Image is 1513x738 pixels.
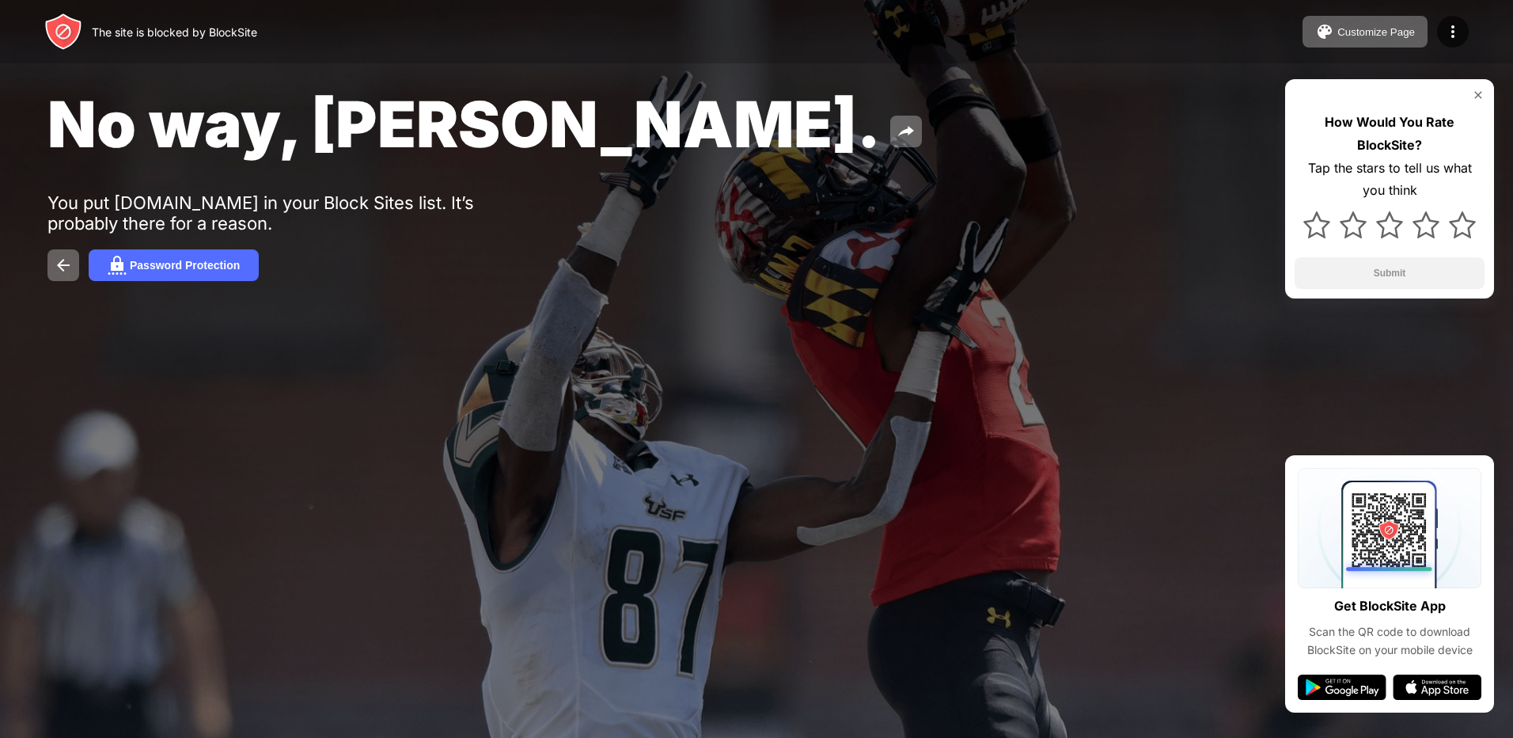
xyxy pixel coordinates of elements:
div: Password Protection [130,259,240,272]
img: share.svg [897,122,916,141]
div: You put [DOMAIN_NAME] in your Block Sites list. It’s probably there for a reason. [47,192,537,234]
img: star.svg [1449,211,1476,238]
img: rate-us-close.svg [1472,89,1485,101]
div: Tap the stars to tell us what you think [1295,157,1485,203]
img: app-store.svg [1393,675,1481,700]
span: No way, [PERSON_NAME]. [47,86,881,162]
img: pallet.svg [1315,22,1334,41]
div: How Would You Rate BlockSite? [1295,111,1485,157]
img: star.svg [1413,211,1439,238]
img: star.svg [1340,211,1367,238]
button: Customize Page [1303,16,1428,48]
img: header-logo.svg [44,13,82,51]
img: password.svg [108,256,127,275]
div: The site is blocked by BlockSite [92,25,257,39]
img: menu-icon.svg [1443,22,1462,41]
img: star.svg [1376,211,1403,238]
div: Get BlockSite App [1334,595,1446,618]
img: qrcode.svg [1298,468,1481,588]
button: Password Protection [89,249,259,281]
button: Submit [1295,257,1485,289]
img: star.svg [1303,211,1330,238]
div: Scan the QR code to download BlockSite on your mobile device [1298,623,1481,659]
img: back.svg [54,256,73,275]
div: Customize Page [1337,26,1415,38]
img: google-play.svg [1298,675,1386,700]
